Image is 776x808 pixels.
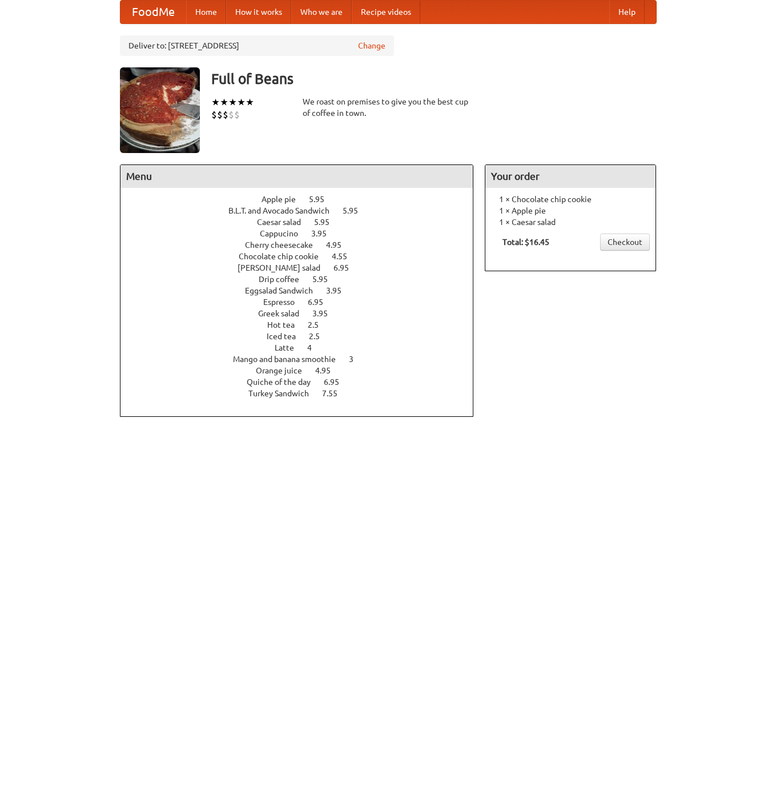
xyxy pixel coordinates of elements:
[237,96,246,108] li: ★
[491,205,650,216] li: 1 × Apple pie
[308,320,330,329] span: 2.5
[247,377,322,387] span: Quiche of the day
[233,355,375,364] a: Mango and banana smoothie 3
[245,240,363,250] a: Cherry cheesecake 4.95
[267,332,341,341] a: Iced tea 2.5
[238,263,370,272] a: [PERSON_NAME] salad 6.95
[248,389,359,398] a: Turkey Sandwich 7.55
[223,108,228,121] li: $
[211,67,657,90] h3: Full of Beans
[609,1,645,23] a: Help
[246,96,254,108] li: ★
[228,206,341,215] span: B.L.T. and Avocado Sandwich
[239,252,368,261] a: Chocolate chip cookie 4.55
[332,252,359,261] span: 4.55
[120,165,473,188] h4: Menu
[502,238,549,247] b: Total: $16.45
[256,366,352,375] a: Orange juice 4.95
[324,377,351,387] span: 6.95
[245,286,363,295] a: Eggsalad Sandwich 3.95
[262,195,307,204] span: Apple pie
[120,67,200,153] img: angular.jpg
[260,229,348,238] a: Cappucino 3.95
[257,218,312,227] span: Caesar salad
[267,320,306,329] span: Hot tea
[226,1,291,23] a: How it works
[262,195,345,204] a: Apple pie 5.95
[275,343,333,352] a: Latte 4
[217,108,223,121] li: $
[120,35,394,56] div: Deliver to: [STREET_ADDRESS]
[303,96,474,119] div: We roast on premises to give you the best cup of coffee in town.
[186,1,226,23] a: Home
[256,366,313,375] span: Orange juice
[309,195,336,204] span: 5.95
[259,275,349,284] a: Drip coffee 5.95
[485,165,656,188] h4: Your order
[491,194,650,205] li: 1 × Chocolate chip cookie
[267,320,340,329] a: Hot tea 2.5
[211,96,220,108] li: ★
[600,234,650,251] a: Checkout
[333,263,360,272] span: 6.95
[260,229,309,238] span: Cappucino
[314,218,341,227] span: 5.95
[491,216,650,228] li: 1 × Caesar salad
[247,377,360,387] a: Quiche of the day 6.95
[315,366,342,375] span: 4.95
[291,1,352,23] a: Who we are
[263,298,344,307] a: Espresso 6.95
[258,309,311,318] span: Greek salad
[228,108,234,121] li: $
[343,206,369,215] span: 5.95
[326,286,353,295] span: 3.95
[267,332,307,341] span: Iced tea
[220,96,228,108] li: ★
[263,298,306,307] span: Espresso
[326,240,353,250] span: 4.95
[257,218,351,227] a: Caesar salad 5.95
[308,298,335,307] span: 6.95
[349,355,365,364] span: 3
[259,275,311,284] span: Drip coffee
[311,229,338,238] span: 3.95
[358,40,385,51] a: Change
[352,1,420,23] a: Recipe videos
[245,240,324,250] span: Cherry cheesecake
[233,355,347,364] span: Mango and banana smoothie
[312,275,339,284] span: 5.95
[120,1,186,23] a: FoodMe
[234,108,240,121] li: $
[211,108,217,121] li: $
[228,206,379,215] a: B.L.T. and Avocado Sandwich 5.95
[322,389,349,398] span: 7.55
[228,96,237,108] li: ★
[239,252,330,261] span: Chocolate chip cookie
[307,343,323,352] span: 4
[238,263,332,272] span: [PERSON_NAME] salad
[245,286,324,295] span: Eggsalad Sandwich
[312,309,339,318] span: 3.95
[248,389,320,398] span: Turkey Sandwich
[309,332,331,341] span: 2.5
[258,309,349,318] a: Greek salad 3.95
[275,343,305,352] span: Latte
